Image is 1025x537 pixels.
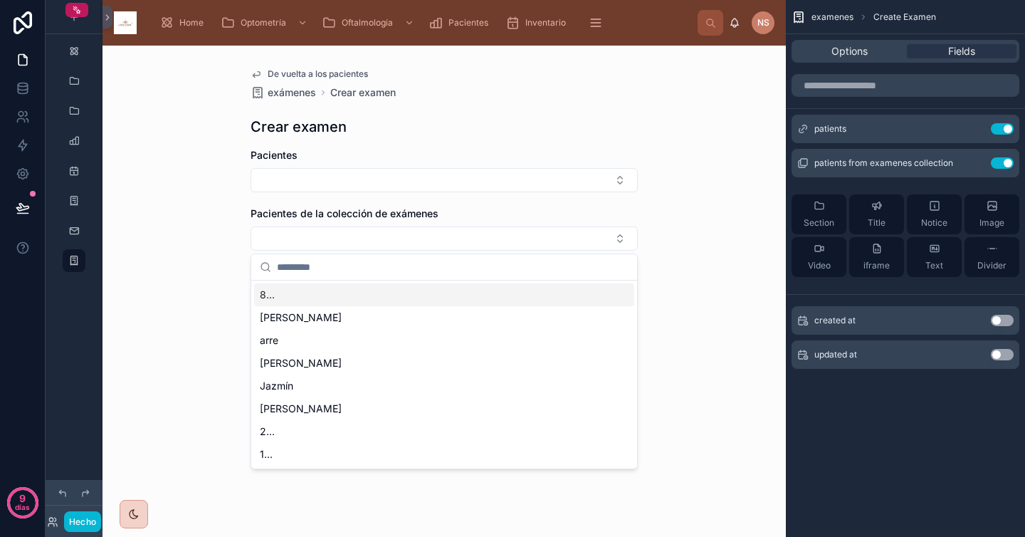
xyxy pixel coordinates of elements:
[964,194,1019,234] button: Image
[260,448,273,460] font: 1...
[19,492,26,504] font: 9
[114,11,137,34] img: Logotipo de la aplicación
[907,194,962,234] button: Notice
[148,7,698,38] div: contenido desplazable
[964,237,1019,277] button: Divider
[342,17,393,28] span: Oftalmología
[251,168,638,192] button: Botón Seleccionar
[868,217,885,229] span: Title
[925,260,943,271] span: Text
[216,10,315,36] a: Optometría
[251,118,347,135] font: Crear examen
[268,68,368,79] font: De vuelta a los pacientes
[251,226,638,251] button: Botón Seleccionar
[448,17,488,28] span: Pacientes
[921,217,947,229] span: Notice
[260,334,278,346] font: arre
[977,260,1006,271] span: Divider
[811,11,853,23] span: examenes
[792,194,846,234] button: Section
[814,315,856,326] span: created at
[863,260,890,271] span: iframe
[948,44,975,58] span: Fields
[268,86,316,98] font: exámenes
[873,11,936,23] span: Create Examen
[330,86,396,98] font: Crear examen
[260,402,342,415] font: [PERSON_NAME]
[260,380,293,392] font: Jazmín
[251,207,438,219] font: Pacientes de la colección de exámenes
[757,17,769,28] font: NS
[849,194,904,234] button: Title
[849,237,904,277] button: iframe
[424,10,498,36] a: Pacientes
[792,237,846,277] button: Video
[260,288,275,301] font: 8...
[907,237,962,277] button: Text
[317,10,421,36] a: Oftalmología
[330,85,396,100] a: Crear examen
[251,68,368,80] a: De vuelta a los pacientes
[804,217,834,229] span: Section
[64,511,102,532] button: Hecho
[808,260,831,271] span: Video
[525,17,566,28] span: Inventario
[814,349,857,360] span: updated at
[501,10,576,36] a: Inventario
[179,17,204,28] span: Home
[814,157,953,169] span: patients from examenes collection
[69,516,97,527] font: Hecho
[814,123,846,135] span: patients
[260,311,342,323] font: [PERSON_NAME]
[260,425,275,437] font: 2...
[241,17,286,28] span: Optometría
[251,281,637,469] div: Sugerencias
[15,503,30,511] font: días
[155,10,214,36] a: Home
[251,85,316,100] a: exámenes
[260,357,342,369] font: [PERSON_NAME]
[979,217,1004,229] span: Image
[831,44,868,58] span: Options
[251,149,298,161] font: Pacientes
